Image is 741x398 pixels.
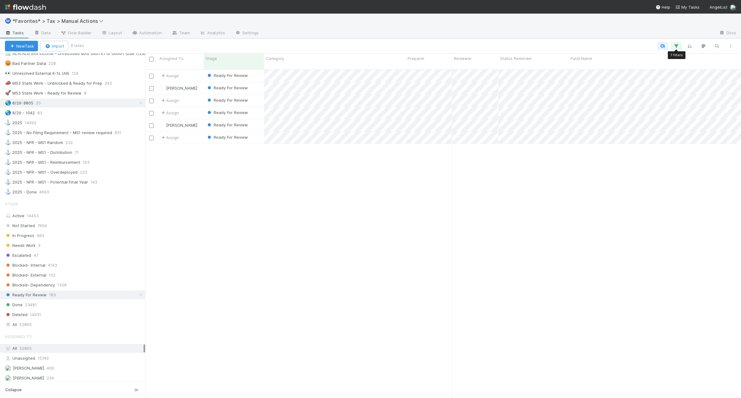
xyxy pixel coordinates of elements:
[206,55,217,61] span: Stage
[5,79,102,87] div: MS3 State Work - Unblocked & Ready for Prep
[166,123,197,128] span: [PERSON_NAME]
[37,222,47,230] span: 7664
[730,4,736,11] img: avatar_04ed6c9e-3b93-401c-8c3a-8fad1b1fc72c.png
[47,374,54,382] span: 234
[83,159,96,166] span: 163
[49,271,56,279] span: 102
[105,79,118,87] span: 242
[206,72,248,78] div: Ready For Review
[206,73,248,78] span: Ready For Review
[40,41,68,51] button: Import
[206,110,248,115] span: Ready For Review
[5,109,35,117] div: 8/29 - 1042
[5,130,11,135] span: ⚓
[675,5,700,10] span: My Tasks
[5,70,69,77] div: Unresolved External K-1s (All)
[19,346,32,351] span: 52865
[5,149,72,156] div: 2025 - NFR - MS1 - Distribution
[5,51,11,56] span: ⏲️
[5,119,22,127] div: 2025
[5,281,55,289] span: Blocked- Dependency
[72,70,85,77] span: 124
[167,28,195,38] a: Team
[38,242,40,249] span: 3
[149,74,154,78] input: Toggle Row Selected
[48,60,62,67] span: 228
[408,55,425,61] span: Preparer
[5,18,11,23] span: Ⓜ️
[206,122,248,128] div: Ready For Review
[36,99,47,107] span: 20
[206,85,248,91] div: Ready For Review
[5,301,23,309] span: Done
[5,232,34,239] span: In Progress
[5,90,11,95] span: 🚀
[655,4,670,10] div: Help
[5,242,36,249] span: Needs Work
[710,5,727,10] span: AngelList
[5,375,11,381] img: avatar_45ea4894-10ca-450f-982d-dabe3bd75b0b.png
[195,28,230,38] a: Analytics
[5,311,27,319] span: Deleted
[5,387,22,393] span: Collapse
[160,97,179,104] span: Assign
[25,119,43,127] span: 14992
[5,30,24,36] span: Tasks
[5,80,11,86] span: 📣
[5,159,11,165] span: ⚓
[5,291,47,299] span: Ready For Review
[29,28,56,38] a: Data
[160,73,179,79] div: Assign
[206,134,248,140] div: Ready For Review
[5,252,31,259] span: Escalated
[57,281,67,289] span: 1328
[49,291,56,299] span: 183
[5,212,144,220] div: Active
[34,252,38,259] span: 47
[149,111,154,116] input: Toggle Row Selected
[160,123,165,128] img: avatar_d45d11ee-0024-4901-936f-9df0a9cc3b4e.png
[5,271,46,279] span: Blocked- External
[13,366,44,370] span: [PERSON_NAME]
[149,99,154,103] input: Toggle Row Selected
[160,86,165,91] img: avatar_711f55b7-5a46-40da-996f-bc93b6b86381.png
[37,232,44,239] span: 983
[714,28,741,38] a: Docs
[5,321,144,328] div: All
[166,86,197,91] span: [PERSON_NAME]
[454,55,472,61] span: Reviewer
[5,99,33,107] div: 8/29: 8805
[37,109,48,117] span: 83
[115,129,128,137] span: 831
[5,2,46,12] img: logo-inverted-e16ddd16eac7371096b0.svg
[206,85,248,90] span: Ready For Review
[5,188,37,196] div: 2025 - Done
[5,139,63,146] div: 2025 - NFR - MS1 Random
[5,60,46,67] div: Bad Partner Data
[96,28,127,38] a: Layout
[75,149,85,156] span: 71
[25,301,37,309] span: 23481
[65,139,79,146] span: 232
[160,110,179,116] div: Assign
[5,354,144,362] div: Unassigned
[500,55,532,61] span: Status Reminder
[206,109,248,116] div: Ready For Review
[5,179,11,184] span: ⚓
[149,57,154,61] input: Toggle All Rows Selected
[5,50,145,57] div: ALA/ALV/SAX Income - Unresolved MAs (Non K1 or GAAP) (Due 7/23)
[206,135,248,140] span: Ready For Review
[5,345,144,352] div: All
[13,375,44,380] span: [PERSON_NAME]
[160,122,197,128] div: [PERSON_NAME]
[5,169,11,175] span: ⚓
[27,213,39,218] span: 14453
[5,330,32,343] span: Assigned To
[160,134,179,141] span: Assign
[5,61,11,66] span: 😡
[5,70,11,76] span: 👀
[12,18,107,24] span: *Favorites* > Tax > Manual Actions
[56,28,96,38] a: Flow Builder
